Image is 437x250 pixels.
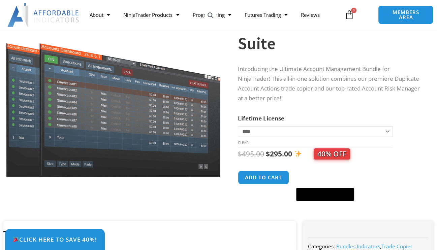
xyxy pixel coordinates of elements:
[266,149,292,158] bdi: 295.00
[335,5,364,25] a: 0
[378,5,433,24] a: MEMBERS AREA
[5,229,105,250] a: 🎉Click Here to save 40%!
[205,9,217,22] a: View full-screen image gallery
[13,237,97,242] span: Click Here to save 40%!
[296,188,354,201] button: Buy with GPay
[5,4,222,177] img: Screenshot 2024-08-26 155710eeeee
[294,150,302,157] img: ✨
[3,231,45,244] a: Description
[351,8,356,13] span: 0
[238,114,284,122] label: Lifetime License
[314,148,350,159] span: 40% OFF
[238,171,289,184] button: Add to cart
[83,7,117,23] a: About
[83,7,341,23] nav: Menu
[238,149,242,158] span: $
[238,140,248,145] a: Clear options
[238,149,264,158] bdi: 495.00
[266,149,270,158] span: $
[294,7,326,23] a: Reviews
[238,64,420,103] p: Introducing the Ultimate Account Management Bundle for NinjaTrader! This all-in-one solution comb...
[238,7,294,23] a: Futures Trading
[186,7,238,23] a: Programming
[117,7,186,23] a: NinjaTrader Products
[238,206,420,211] iframe: PayPal Message 1
[295,170,355,186] iframe: Secure express checkout frame
[13,237,19,242] img: 🎉
[238,8,420,55] h1: Accounts Dashboard Suite
[7,3,80,27] img: LogoAI | Affordable Indicators – NinjaTrader
[385,10,426,20] span: MEMBERS AREA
